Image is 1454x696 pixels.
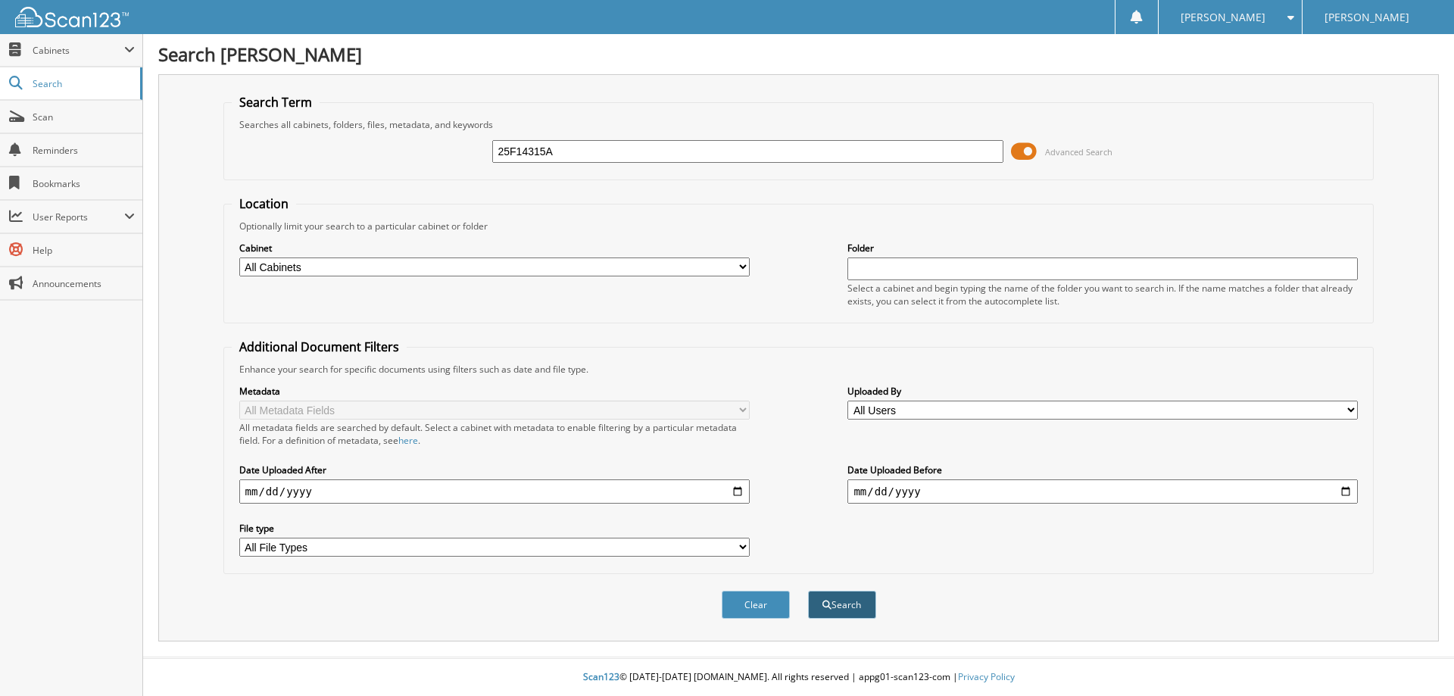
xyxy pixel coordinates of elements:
span: Scan123 [583,670,619,683]
label: File type [239,522,750,535]
button: Clear [722,591,790,619]
div: All metadata fields are searched by default. Select a cabinet with metadata to enable filtering b... [239,421,750,447]
span: [PERSON_NAME] [1325,13,1409,22]
div: Enhance your search for specific documents using filters such as date and file type. [232,363,1366,376]
input: end [847,479,1358,504]
legend: Location [232,195,296,212]
div: Optionally limit your search to a particular cabinet or folder [232,220,1366,233]
img: scan123-logo-white.svg [15,7,129,27]
span: Cabinets [33,44,124,57]
label: Date Uploaded Before [847,463,1358,476]
label: Folder [847,242,1358,254]
button: Search [808,591,876,619]
legend: Additional Document Filters [232,339,407,355]
div: © [DATE]-[DATE] [DOMAIN_NAME]. All rights reserved | appg01-scan123-com | [143,659,1454,696]
span: Reminders [33,144,135,157]
label: Date Uploaded After [239,463,750,476]
label: Metadata [239,385,750,398]
span: [PERSON_NAME] [1181,13,1265,22]
label: Uploaded By [847,385,1358,398]
a: Privacy Policy [958,670,1015,683]
span: User Reports [33,211,124,223]
h1: Search [PERSON_NAME] [158,42,1439,67]
span: Announcements [33,277,135,290]
iframe: Chat Widget [1378,623,1454,696]
div: Searches all cabinets, folders, files, metadata, and keywords [232,118,1366,131]
span: Advanced Search [1045,146,1112,158]
span: Scan [33,111,135,123]
input: start [239,479,750,504]
span: Help [33,244,135,257]
span: Search [33,77,133,90]
div: Select a cabinet and begin typing the name of the folder you want to search in. If the name match... [847,282,1358,307]
span: Bookmarks [33,177,135,190]
label: Cabinet [239,242,750,254]
a: here [398,434,418,447]
legend: Search Term [232,94,320,111]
